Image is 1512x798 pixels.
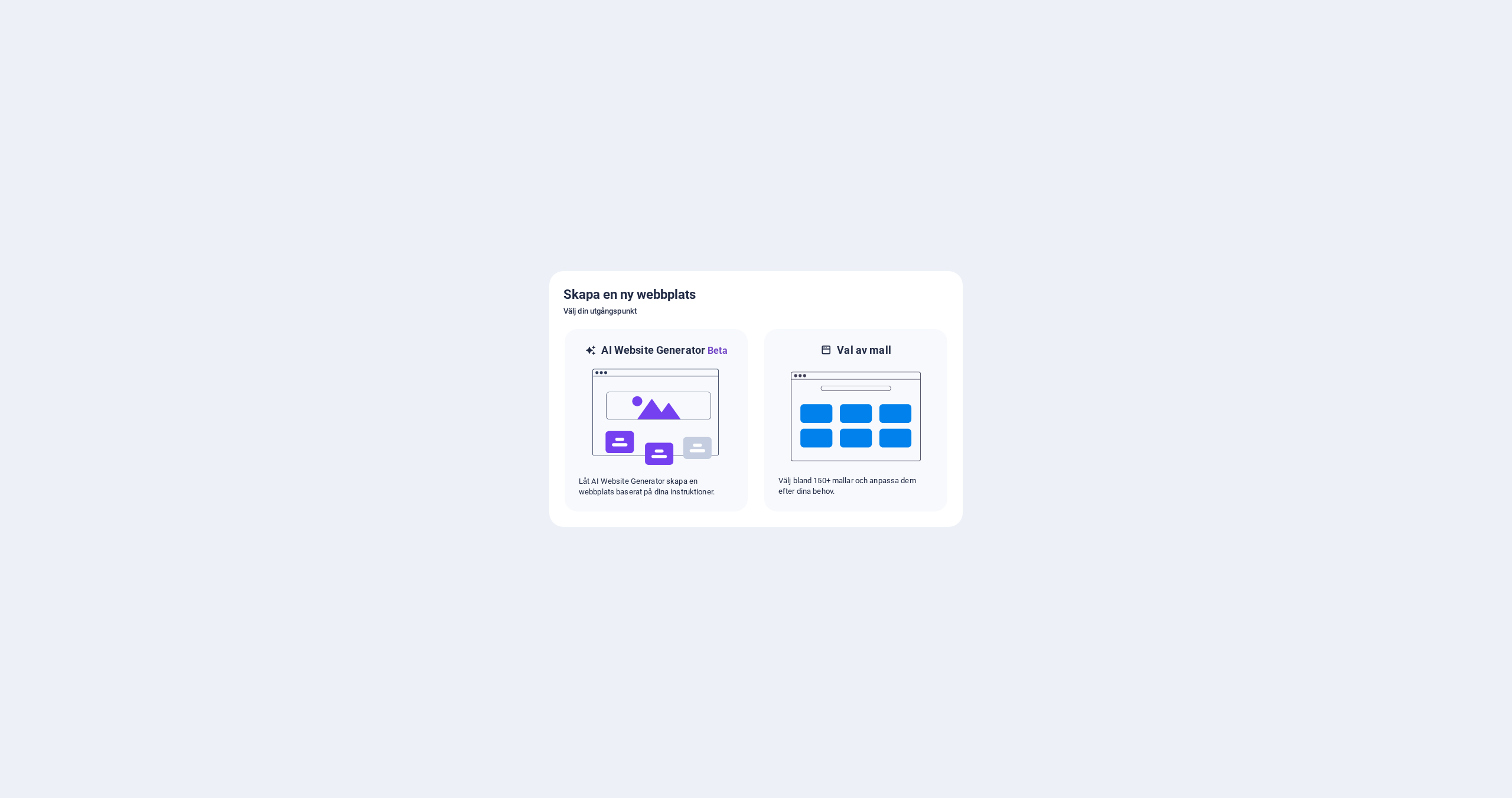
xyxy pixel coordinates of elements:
[705,345,728,356] span: Beta
[778,475,933,497] p: Välj bland 150+ mallar och anpassa dem efter dina behov.
[763,328,949,513] div: Val av mallVälj bland 150+ mallar och anpassa dem efter dina behov.
[563,328,749,513] div: AI Website GeneratorBetaaiLåt AI Website Generator skapa en webbplats baserat på dina instruktioner.
[601,343,727,358] h6: AI Website Generator
[591,358,721,476] img: ai
[563,304,949,318] h6: Välj din utgångspunkt
[579,476,734,497] p: Låt AI Website Generator skapa en webbplats baserat på dina instruktioner.
[837,343,891,357] h6: Val av mall
[563,285,949,304] h5: Skapa en ny webbplats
